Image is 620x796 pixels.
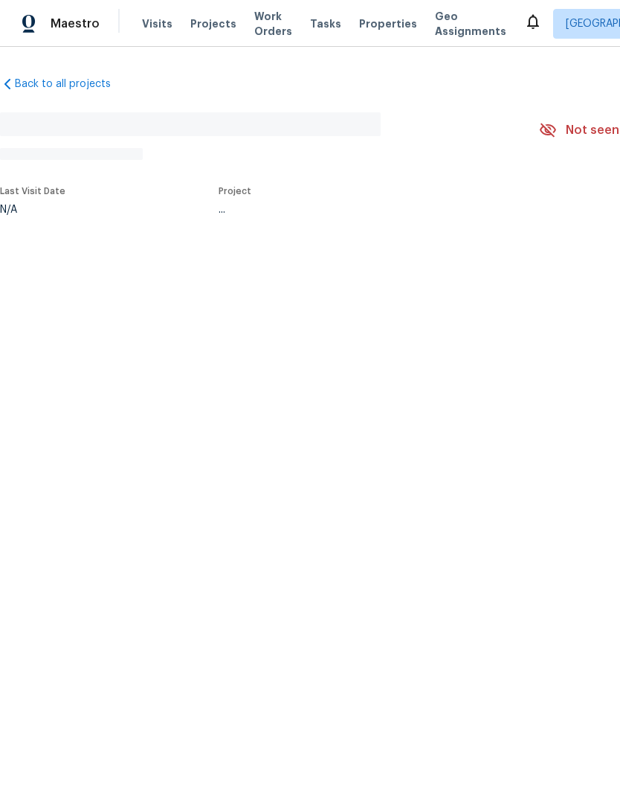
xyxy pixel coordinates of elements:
[190,16,236,31] span: Projects
[310,19,341,29] span: Tasks
[359,16,417,31] span: Properties
[219,187,251,196] span: Project
[435,9,506,39] span: Geo Assignments
[51,16,100,31] span: Maestro
[219,205,504,215] div: ...
[254,9,292,39] span: Work Orders
[142,16,172,31] span: Visits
